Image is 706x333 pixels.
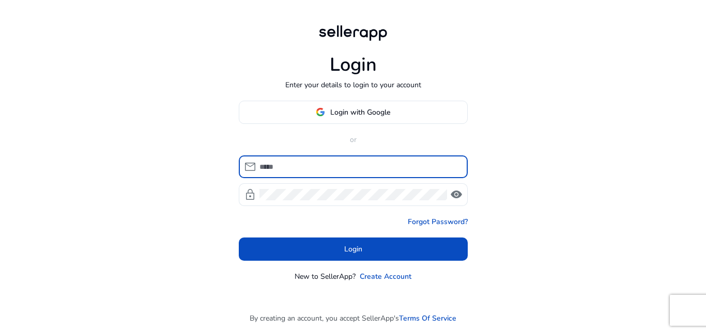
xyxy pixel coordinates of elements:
[244,188,256,201] span: lock
[239,237,468,261] button: Login
[450,188,463,201] span: visibility
[295,271,356,282] p: New to SellerApp?
[399,313,456,324] a: Terms Of Service
[330,107,390,118] span: Login with Google
[330,54,377,76] h1: Login
[244,161,256,173] span: mail
[360,271,411,282] a: Create Account
[344,244,362,255] span: Login
[285,80,421,90] p: Enter your details to login to your account
[239,134,468,145] p: or
[408,216,468,227] a: Forgot Password?
[316,107,325,117] img: google-logo.svg
[239,101,468,124] button: Login with Google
